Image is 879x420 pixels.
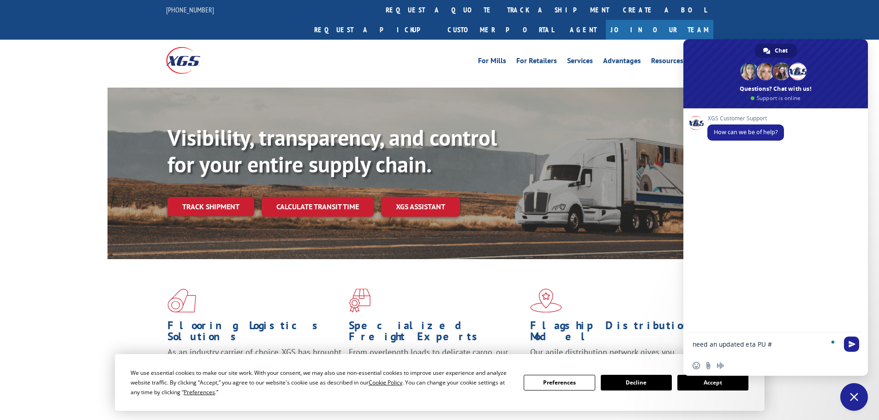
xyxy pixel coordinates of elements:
[651,57,683,67] a: Resources
[530,320,705,347] h1: Flagship Distribution Model
[349,347,523,388] p: From overlength loads to delicate cargo, our experienced staff knows the best way to move your fr...
[775,44,788,58] span: Chat
[262,197,374,217] a: Calculate transit time
[167,320,342,347] h1: Flooring Logistics Solutions
[115,354,765,411] div: Cookie Consent Prompt
[167,123,497,178] b: Visibility, transparency, and control for your entire supply chain.
[677,375,748,390] button: Accept
[844,337,859,352] span: Send
[714,128,777,136] span: How can we be of help?
[349,320,523,347] h1: Specialized Freight Experts
[349,289,371,313] img: xgs-icon-focused-on-flooring-red
[167,197,254,216] a: Track shipment
[530,347,700,368] span: Our agile distribution network gives you nationwide inventory management on demand.
[167,347,341,379] span: As an industry carrier of choice, XGS has brought innovation and dedication to flooring logistics...
[478,57,506,67] a: For Mills
[561,20,606,40] a: Agent
[307,20,441,40] a: Request a pickup
[530,289,562,313] img: xgs-icon-flagship-distribution-model-red
[167,289,196,313] img: xgs-icon-total-supply-chain-intelligence-red
[603,57,641,67] a: Advantages
[369,379,402,386] span: Cookie Policy
[516,57,557,67] a: For Retailers
[705,362,712,369] span: Send a file
[601,375,672,390] button: Decline
[606,20,713,40] a: Join Our Team
[840,383,868,411] div: Close chat
[693,340,838,349] textarea: To enrich screen reader interactions, please activate Accessibility in Grammarly extension settings
[524,375,595,390] button: Preferences
[567,57,593,67] a: Services
[381,197,460,217] a: XGS ASSISTANT
[755,44,797,58] div: Chat
[707,115,784,122] span: XGS Customer Support
[717,362,724,369] span: Audio message
[131,368,513,397] div: We use essential cookies to make our site work. With your consent, we may also use non-essential ...
[184,388,215,396] span: Preferences
[693,362,700,369] span: Insert an emoji
[441,20,561,40] a: Customer Portal
[166,5,214,14] a: [PHONE_NUMBER]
